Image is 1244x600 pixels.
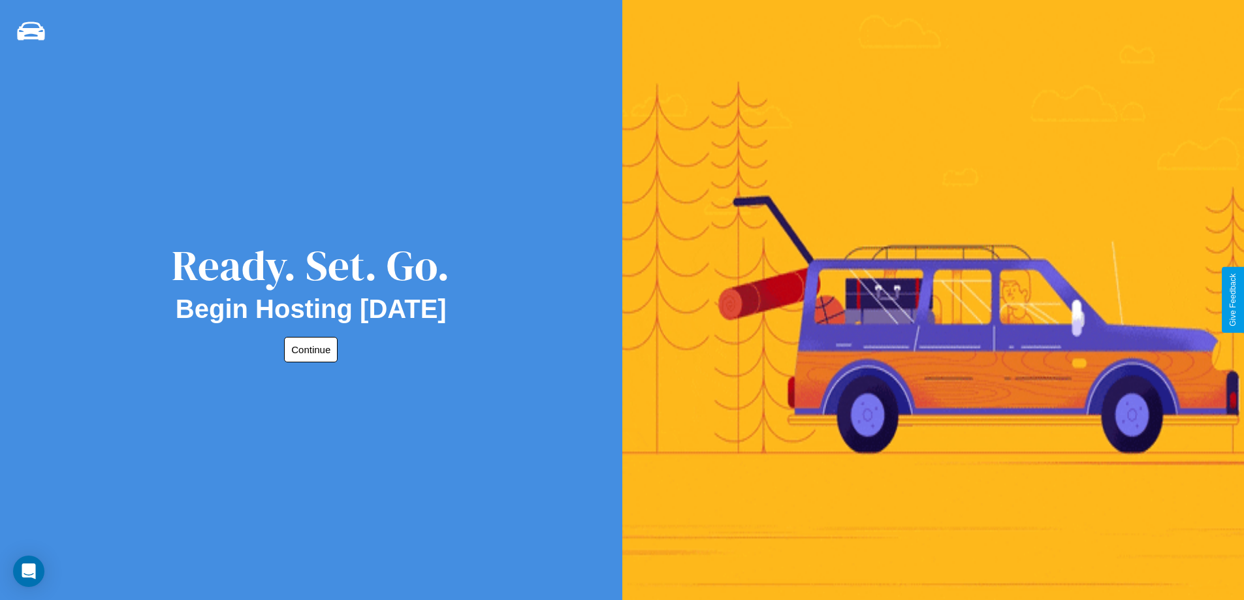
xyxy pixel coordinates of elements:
[172,236,450,294] div: Ready. Set. Go.
[1228,274,1237,326] div: Give Feedback
[176,294,447,324] h2: Begin Hosting [DATE]
[284,337,338,362] button: Continue
[13,556,44,587] div: Open Intercom Messenger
